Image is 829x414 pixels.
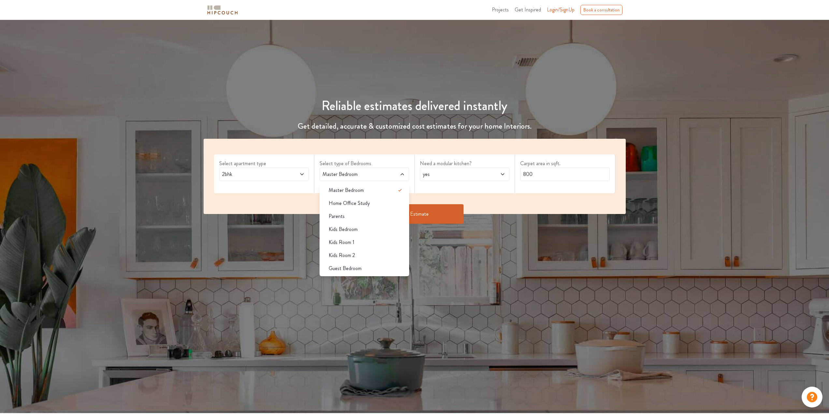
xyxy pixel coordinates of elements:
[329,251,355,259] span: Kids Room 2
[206,3,239,17] span: logo-horizontal.svg
[329,264,362,272] span: Guest Bedroom
[547,6,575,13] span: Login/SignUp
[329,225,358,233] span: Kids Bedroom
[420,160,509,167] label: Need a modular kitchen?
[515,6,541,13] span: Get Inspired
[329,186,364,194] span: Master Bedroom
[142,98,687,114] h1: Reliable estimates delivered instantly
[321,170,384,178] span: Master Bedroom
[366,204,464,224] button: Get Estimate
[580,5,622,15] div: Book a consultation
[320,181,409,188] div: select 1 more room(s)
[422,170,484,178] span: yes
[221,170,284,178] span: 2bhk
[520,167,610,181] input: Enter area sqft
[329,199,370,207] span: Home Office Study
[329,238,354,246] span: Kids Room 1
[492,6,509,13] span: Projects
[219,160,309,167] label: Select apartment type
[320,160,409,167] label: Select type of Bedrooms
[520,160,610,167] label: Carpet area in sqft.
[329,212,345,220] span: Parents
[142,121,687,131] h4: Get detailed, accurate & customized cost estimates for your home Interiors.
[206,4,239,16] img: logo-horizontal.svg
